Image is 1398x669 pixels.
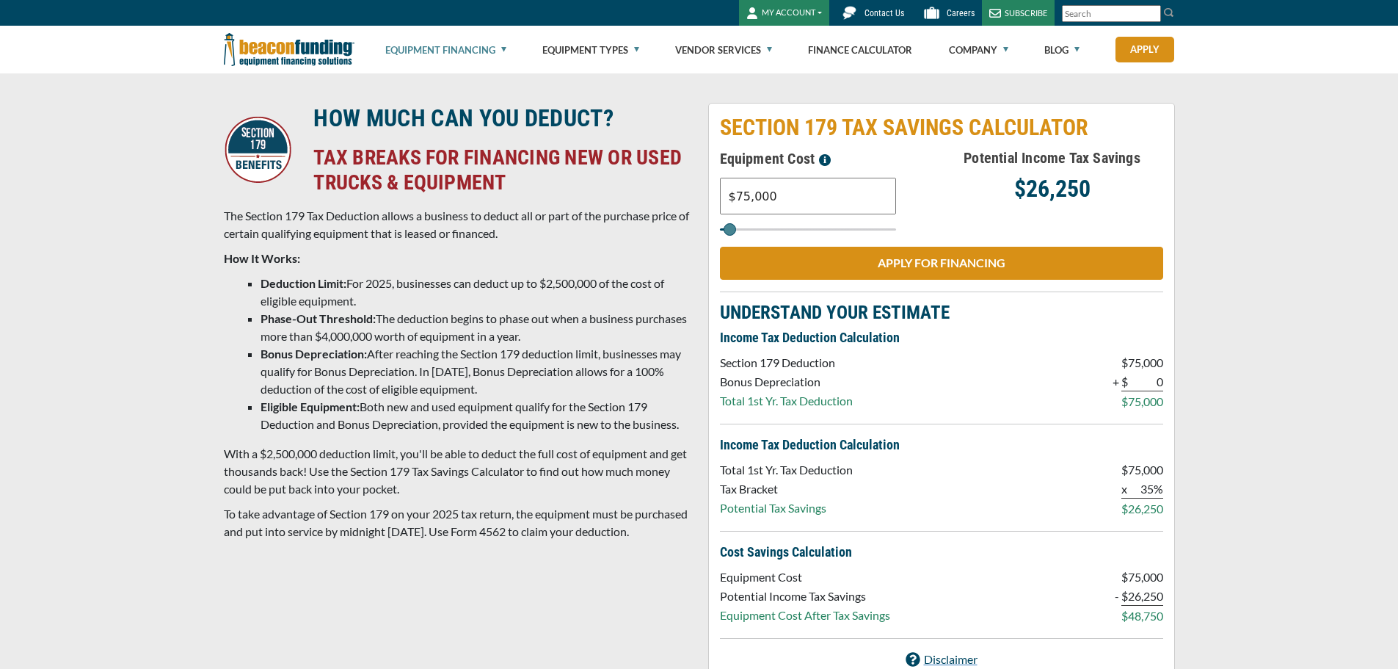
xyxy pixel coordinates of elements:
[942,147,1163,169] h5: Potential Income Tax Savings
[261,399,360,413] strong: Eligible Equipment:
[261,275,691,310] li: For 2025, businesses can deduct up to $2,500,000 of the cost of eligible equipment.
[815,147,835,170] button: Please enter a value between $3,000 and $3,000,000
[720,436,1163,454] p: Income Tax Deduction Calculation
[1121,500,1128,518] p: $
[1121,607,1128,625] p: $
[1128,568,1163,586] p: 75,000
[1128,587,1163,606] p: 26,250
[1121,568,1128,586] p: $
[720,480,853,498] p: Tax Bracket
[720,304,1163,322] p: UNDERSTAND YOUR ESTIMATE
[224,26,354,73] img: Beacon Funding Corporation logo
[261,276,346,290] strong: Deduction Limit:
[1128,393,1163,411] p: 75,000
[1163,7,1175,18] img: Search
[1128,461,1163,479] p: 75,000
[261,398,691,433] li: Both new and used equipment qualify for the Section 179 Deduction and Bonus Depreciation, provide...
[720,329,1163,347] p: Income Tax Deduction Calculation
[949,26,1008,73] a: Company
[720,607,890,624] p: Equipment Cost After Tax Savings
[385,26,506,73] a: Equipment Financing
[720,115,1163,141] p: SECTION 179 TAX SAVINGS CALCULATOR
[720,354,853,372] p: Section 179 Deduction
[1121,373,1128,391] p: $
[947,8,975,18] span: Careers
[720,499,853,517] p: Potential Tax Savings
[224,207,691,242] p: The Section 179 Tax Deduction allows a business to deduct all or part of the purchase price of ce...
[1115,37,1174,62] a: Apply
[313,104,689,133] h3: HOW MUCH CAN YOU DEDUCT?
[261,310,691,345] li: The deduction begins to phase out when a business purchases more than $4,000,000 worth of equipme...
[224,505,691,540] p: To take advantage of Section 179 on your 2025 tax return, the equipment must be purchased and put...
[808,26,912,73] a: Finance Calculator
[675,26,772,73] a: Vendor Services
[720,247,1163,280] a: APPLY FOR FINANCING
[1062,5,1161,22] input: Search
[1128,607,1163,625] p: 48,750
[720,587,890,605] p: Potential Income Tax Savings
[819,154,831,166] img: section-179-tooltip
[1121,587,1128,606] p: $
[720,568,890,586] p: Equipment Cost
[1113,373,1119,391] p: +
[1121,480,1128,499] p: x
[720,461,853,479] p: Total 1st Yr. Tax Deduction
[942,180,1163,198] p: $26,250
[224,445,691,498] p: With a $2,500,000 deduction limit, you'll be able to deduct the full cost of equipment and get th...
[1121,461,1128,479] p: $
[542,26,639,73] a: Equipment Types
[261,345,691,398] li: After reaching the Section 179 deduction limit, businesses may qualify for Bonus Depreciation. In...
[1128,354,1163,372] p: 75,000
[1128,480,1163,499] p: 35%
[924,651,977,668] p: Disclaimer
[720,147,942,170] h5: Equipment Cost
[720,373,853,391] p: Bonus Depreciation
[1044,26,1080,73] a: Blog
[1121,393,1128,411] p: $
[1121,354,1128,372] p: $
[720,392,853,410] p: Total 1st Yr. Tax Deduction
[1146,8,1157,20] a: Clear search text
[313,145,689,195] h4: TAX BREAKS FOR FINANCING NEW OR USED TRUCKS & EQUIPMENT
[864,8,904,18] span: Contact Us
[1115,587,1119,605] p: -
[261,311,376,325] strong: Phase-Out Threshold:
[720,543,1163,561] p: Cost Savings Calculation
[906,651,977,668] a: Disclaimer
[1128,373,1163,391] p: 0
[224,251,300,265] strong: How It Works:
[1128,500,1163,518] p: 26,250
[261,347,367,361] strong: Bonus Depreciation:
